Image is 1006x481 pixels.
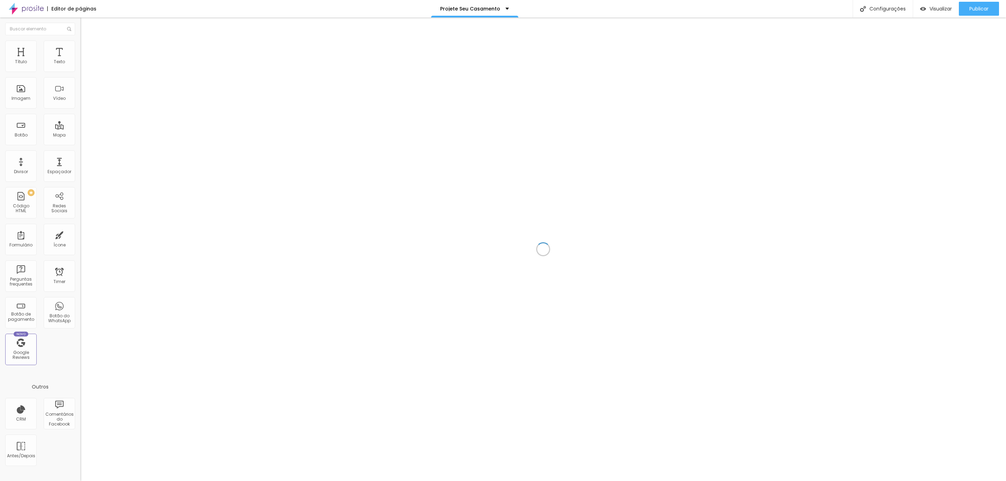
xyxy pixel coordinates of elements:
div: Vídeo [53,96,66,101]
span: Publicar [969,6,989,12]
button: Publicar [959,2,999,16]
div: Mapa [53,133,66,138]
div: Código HTML [7,203,35,214]
button: Visualizar [913,2,959,16]
div: Divisor [14,169,28,174]
input: Buscar elemento [5,23,75,35]
p: Projete Seu Casamento [440,6,500,11]
div: Título [15,59,27,64]
div: Editor de páginas [47,6,96,11]
div: Comentários do Facebook [45,412,73,427]
div: Texto [54,59,65,64]
div: Botão [15,133,28,138]
div: CRM [16,417,26,422]
div: Ícone [53,243,66,247]
div: Botão do WhatsApp [45,313,73,324]
div: Timer [53,279,65,284]
img: Icone [860,6,866,12]
img: view-1.svg [920,6,926,12]
div: Redes Sociais [45,203,73,214]
div: Antes/Depois [7,453,35,458]
div: Formulário [9,243,32,247]
div: Espaçador [48,169,71,174]
div: Novo [14,332,29,336]
div: Imagem [12,96,30,101]
img: Icone [67,27,71,31]
div: Botão de pagamento [7,312,35,322]
div: Google Reviews [7,350,35,360]
span: Visualizar [930,6,952,12]
div: Perguntas frequentes [7,277,35,287]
